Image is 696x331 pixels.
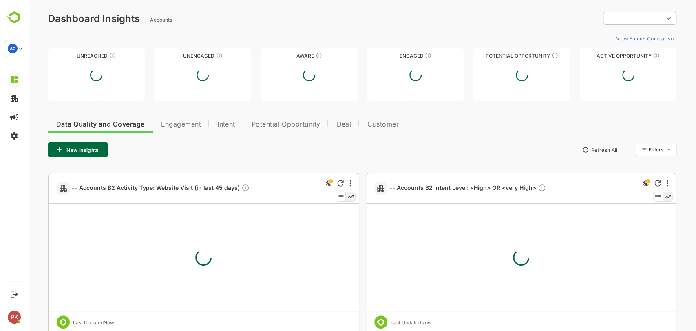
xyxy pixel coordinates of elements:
span: Deal [308,121,323,128]
div: These accounts have just entered the buying cycle and need further nurturing [287,52,294,59]
div: Active Opportunity [551,53,648,59]
div: This is a global insight. Segment selection is not applicable for this view [612,178,622,189]
div: Refresh [309,180,315,187]
div: Filters [619,142,648,157]
div: Unreached [20,53,116,59]
img: BambooboxLogoMark.f1c84d78b4c51b1a7b5f700c9845e183.svg [4,10,25,25]
a: -- Accounts B2 Intent Level: <High> OR <very High>Description not present [361,184,521,193]
div: These accounts are MQAs and can be passed on to Inside Sales [523,52,530,59]
div: Unengaged [126,53,223,59]
div: These accounts have open opportunities which might be at any of the Sales Stages [625,52,631,59]
div: This is a global insight. Segment selection is not applicable for this view [295,178,305,189]
div: Filters [620,147,635,153]
div: Refresh [626,180,632,187]
span: Engagement [132,121,172,128]
div: Potential Opportunity [445,53,541,59]
span: -- Accounts B2 Intent Level: <High> OR <very High> [361,184,517,193]
span: Data Quality and Coverage [28,121,116,128]
div: Description not present [213,184,221,193]
a: -- Accounts B2 Activity Type: Website Visit (in last 45 days)Description not present [43,184,224,193]
div: Description not present [509,184,517,193]
button: Refresh All [550,143,592,156]
div: Last Updated Now [44,320,86,326]
button: Logout [9,289,20,300]
div: AC [8,44,18,53]
div: Dashboard Insights [20,13,111,24]
div: Engaged [338,53,435,59]
span: -- Accounts B2 Activity Type: Website Visit (in last 45 days) [43,184,221,193]
button: New Insights [20,142,79,157]
div: ​ [574,11,648,26]
div: These accounts have not shown enough engagement and need nurturing [188,52,194,59]
div: Last Updated Now [362,320,403,326]
div: PK [8,311,21,324]
span: Intent [189,121,207,128]
div: More [638,180,640,187]
ag: -- Accounts [115,17,146,23]
div: Aware [232,53,329,59]
span: Customer [339,121,370,128]
button: View Funnel Comparison [584,32,648,45]
div: These accounts have not been engaged with for a defined time period [81,52,87,59]
div: More [321,180,323,187]
div: These accounts are warm, further nurturing would qualify them to MQAs [396,52,403,59]
span: Potential Opportunity [223,121,292,128]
